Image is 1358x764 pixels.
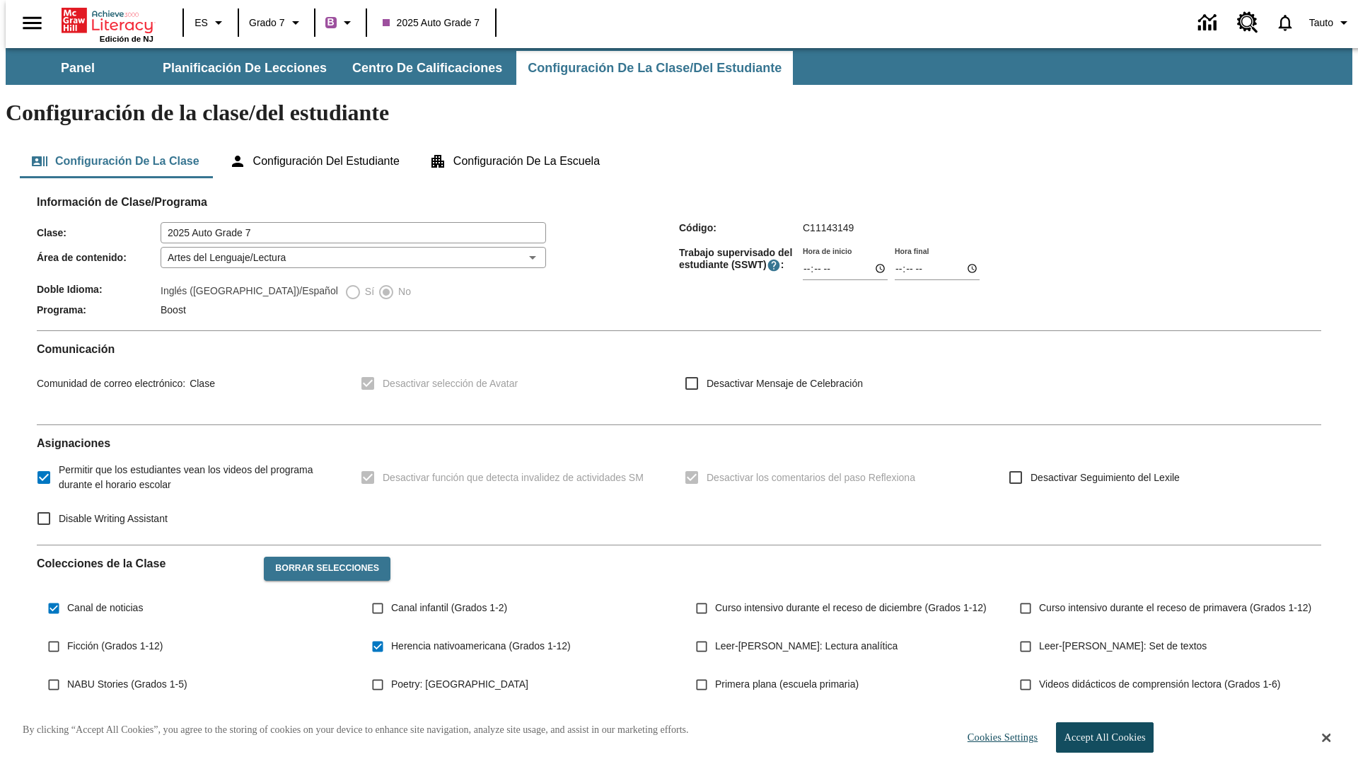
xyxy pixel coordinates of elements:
span: Permitir que los estudiantes vean los videos del programa durante el horario escolar [59,463,338,492]
button: Centro de calificaciones [341,51,513,85]
span: No [395,284,411,299]
span: Trabajo supervisado del estudiante (SSWT) : [679,247,803,272]
span: Desactivar los comentarios del paso Reflexiona [707,470,915,485]
span: Tauto [1309,16,1333,30]
span: Clase : [37,227,161,238]
button: Lenguaje: ES, Selecciona un idioma [188,10,233,35]
a: Centro de información [1190,4,1229,42]
h1: Configuración de la clase/del estudiante [6,100,1352,126]
div: Artes del Lenguaje/Lectura [161,247,546,268]
span: NABU Stories (Grados 1-5) [67,677,187,692]
span: Código : [679,222,803,233]
label: Inglés ([GEOGRAPHIC_DATA])/Español [161,284,338,301]
button: Close [1322,731,1330,744]
div: Portada [62,5,153,43]
input: Clase [161,222,546,243]
span: 2025 Auto Grade 7 [383,16,480,30]
span: Grado 7 [249,16,285,30]
h2: Información de Clase/Programa [37,195,1321,209]
h2: Comunicación [37,342,1321,356]
span: Canal de noticias [67,601,143,615]
button: Boost El color de la clase es morado/púrpura. Cambiar el color de la clase. [320,10,361,35]
span: Panel [61,60,95,76]
button: Abrir el menú lateral [11,2,53,44]
span: Sí [361,284,374,299]
span: Desactivar selección de Avatar [383,376,518,391]
span: Planificación de lecciones [163,60,327,76]
span: B [327,13,335,31]
span: Edición de NJ [100,35,153,43]
div: Subbarra de navegación [6,51,794,85]
span: Disable Writing Assistant [59,511,168,526]
button: Cookies Settings [955,723,1043,752]
span: Curso intensivo durante el receso de primavera (Grados 1-12) [1039,601,1311,615]
button: Configuración de la clase [20,144,211,178]
span: Desactivar Seguimiento del Lexile [1031,470,1180,485]
span: Leer-[PERSON_NAME]: Set de textos [1039,639,1207,654]
span: Herencia nativoamericana (Grados 1-12) [391,639,571,654]
div: Asignaciones [37,436,1321,533]
span: Programa : [37,304,161,316]
button: Accept All Cookies [1056,722,1153,753]
div: Configuración de la clase/del estudiante [20,144,1338,178]
span: Desactivar función que detecta invalidez de actividades SM [383,470,644,485]
button: Borrar selecciones [264,557,390,581]
span: Videos didácticos de comprensión lectora (Grados 1-6) [1039,677,1280,692]
span: Centro de calificaciones [352,60,502,76]
span: Ficción (Grados 1-12) [67,639,163,654]
button: Configuración de la clase/del estudiante [516,51,793,85]
a: Portada [62,6,153,35]
span: Curso intensivo durante el receso de diciembre (Grados 1-12) [715,601,987,615]
span: Leer-[PERSON_NAME]: Lectura analítica [715,639,898,654]
button: Configuración de la escuela [418,144,611,178]
span: Desactivar Mensaje de Celebración [707,376,863,391]
span: Clase [185,378,215,389]
button: Perfil/Configuración [1304,10,1358,35]
button: Planificación de lecciones [151,51,338,85]
button: El Tiempo Supervisado de Trabajo Estudiantil es el período durante el cual los estudiantes pueden... [767,258,781,272]
label: Hora final [895,245,929,256]
span: Primera plana (escuela primaria) [715,677,859,692]
div: Subbarra de navegación [6,48,1352,85]
button: Panel [7,51,149,85]
span: Boost [161,304,186,316]
a: Centro de recursos, Se abrirá en una pestaña nueva. [1229,4,1267,42]
a: Notificaciones [1267,4,1304,41]
p: By clicking “Accept All Cookies”, you agree to the storing of cookies on your device to enhance s... [23,723,689,737]
span: C11143149 [803,222,854,233]
span: Doble Idioma : [37,284,161,295]
button: Configuración del estudiante [218,144,411,178]
span: Comunidad de correo electrónico : [37,378,185,389]
button: Grado: Grado 7, Elige un grado [243,10,310,35]
span: Configuración de la clase/del estudiante [528,60,782,76]
h2: Colecciones de la Clase [37,557,253,570]
span: ES [195,16,208,30]
label: Hora de inicio [803,245,852,256]
div: Comunicación [37,342,1321,413]
span: Área de contenido : [37,252,161,263]
h2: Asignaciones [37,436,1321,450]
span: Poetry: [GEOGRAPHIC_DATA] [391,677,528,692]
div: Información de Clase/Programa [37,209,1321,319]
span: Canal infantil (Grados 1-2) [391,601,507,615]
